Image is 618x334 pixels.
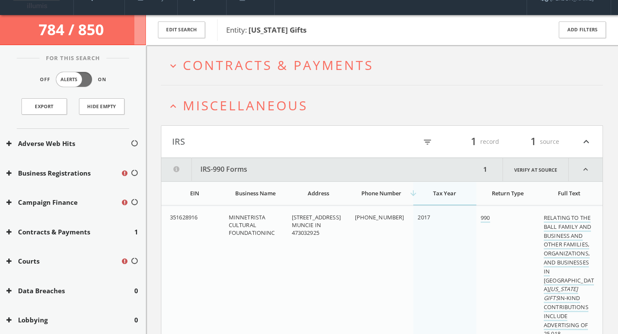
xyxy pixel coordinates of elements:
[170,213,197,221] span: 351628916
[467,134,480,149] span: 1
[21,98,67,115] a: Export
[229,189,282,197] div: Business Name
[183,56,373,74] span: Contracts & Payments
[6,168,121,178] button: Business Registrations
[134,286,138,296] span: 0
[481,214,490,223] a: 990
[172,134,382,149] button: IRS
[39,19,107,39] span: 784 / 850
[6,286,134,296] button: Data Breaches
[167,60,179,72] i: expand_more
[167,100,179,112] i: expand_less
[559,21,606,38] button: Add Filters
[229,213,275,237] span: MINNETRISTA CULTURAL FOUNDATIONINC
[39,54,106,63] span: For This Search
[40,76,50,83] span: Off
[6,139,130,149] button: Adverse Web Hits
[481,158,490,181] div: 1
[158,21,205,38] button: Edit Search
[448,134,499,149] div: record
[503,158,569,181] a: Verify at source
[134,227,138,237] span: 1
[6,256,121,266] button: Courts
[581,134,592,149] i: expand_less
[355,213,404,221] span: [PHONE_NUMBER]
[418,189,471,197] div: Tax Year
[549,285,578,293] em: [US_STATE]
[569,158,603,181] i: expand_less
[161,158,481,181] button: IRS-990 Forms
[167,58,603,72] button: expand_moreContracts & Payments
[248,25,306,35] b: [US_STATE] Gifts
[79,98,124,115] button: Hide Empty
[98,76,106,83] span: On
[167,98,603,112] button: expand_lessMiscellaneous
[527,134,540,149] span: 1
[226,25,306,35] span: Entity:
[544,294,559,302] em: GIFTS
[183,97,308,114] span: Miscellaneous
[134,315,138,325] span: 0
[6,227,134,237] button: Contracts & Payments
[418,213,430,221] span: 2017
[6,197,121,207] button: Campaign Finance
[423,137,432,147] i: filter_list
[409,189,418,197] i: arrow_downward
[6,315,134,325] button: Lobbying
[508,134,559,149] div: source
[481,189,534,197] div: Return Type
[170,189,219,197] div: EIN
[292,213,341,237] span: [STREET_ADDRESS] MUNCIE IN 473032925
[544,189,594,197] div: Full Text
[292,189,345,197] div: Address
[355,189,409,197] div: Phone Number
